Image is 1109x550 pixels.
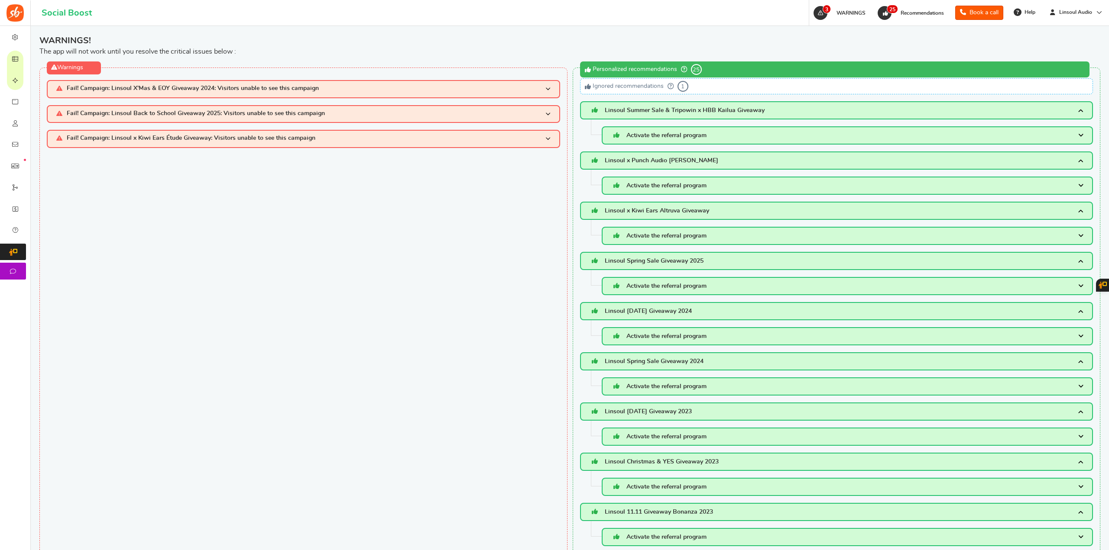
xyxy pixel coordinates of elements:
span: Linsoul [DATE] Giveaway 2024 [605,308,692,314]
span: WARNINGS [837,10,866,16]
span: Activate the referral program [626,132,707,138]
span: Activate the referral program [626,183,707,189]
div: Personalized recommendations [580,61,1090,77]
span: Fail! Campaign: Linsoul Back to School Giveaway 2025: Visitors unable to see this campaign [67,110,325,118]
span: Fail! Campaign: Linsoul X'Mas & EOY Giveaway 2024: Visitors unable to see this campaign [67,85,319,93]
div: Warnings [47,61,101,74]
span: Recommendations [901,10,944,16]
span: Linsoul Audio [1056,9,1096,16]
span: Fail! Campaign: Linsoul x Kiwi Ears Étude Giveaway: Visitors unable to see this campaign [67,135,315,142]
span: WARNINGS! [39,35,1100,47]
span: Activate the referral program [626,233,707,239]
div: The app will not work until you resolve the critical issues below : [39,35,1100,56]
span: Activate the referral program [626,534,707,540]
div: Ignored recommendations [580,78,1093,94]
a: 3 WARNINGS [813,6,870,20]
span: Linsoul Spring Sale Giveaway 2024 [605,358,704,364]
span: Activate the referral program [626,383,707,389]
span: Linsoul x Punch Audio [PERSON_NAME] [605,158,718,164]
span: Activate the referral program [626,484,707,490]
span: Activate the referral program [626,434,707,440]
a: Help [1010,5,1040,19]
span: Linsoul x Kiwi Ears Altruva Giveaway [605,208,709,214]
span: Help [1022,9,1035,16]
a: Book a call [955,6,1003,20]
span: Linsoul Spring Sale Giveaway 2025 [605,258,704,264]
span: 1 [678,81,688,92]
span: Linsoul Summer Sale & Tripowin x HBB Kailua Giveaway [605,107,765,113]
span: 25 [887,5,898,13]
span: Linsoul 11.11 Giveaway Bonanza 2023 [605,509,713,515]
span: 25 [691,64,702,75]
span: Activate the referral program [626,283,707,289]
img: Social Boost [6,4,24,22]
span: Linsoul Christmas & YES Giveaway 2023 [605,459,719,465]
span: 3 [823,5,831,13]
em: New [24,159,26,161]
span: Linsoul [DATE] Giveaway 2023 [605,408,692,415]
h1: Social Boost [42,8,92,18]
a: 25 Recommendations [877,6,948,20]
span: Activate the referral program [626,333,707,339]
